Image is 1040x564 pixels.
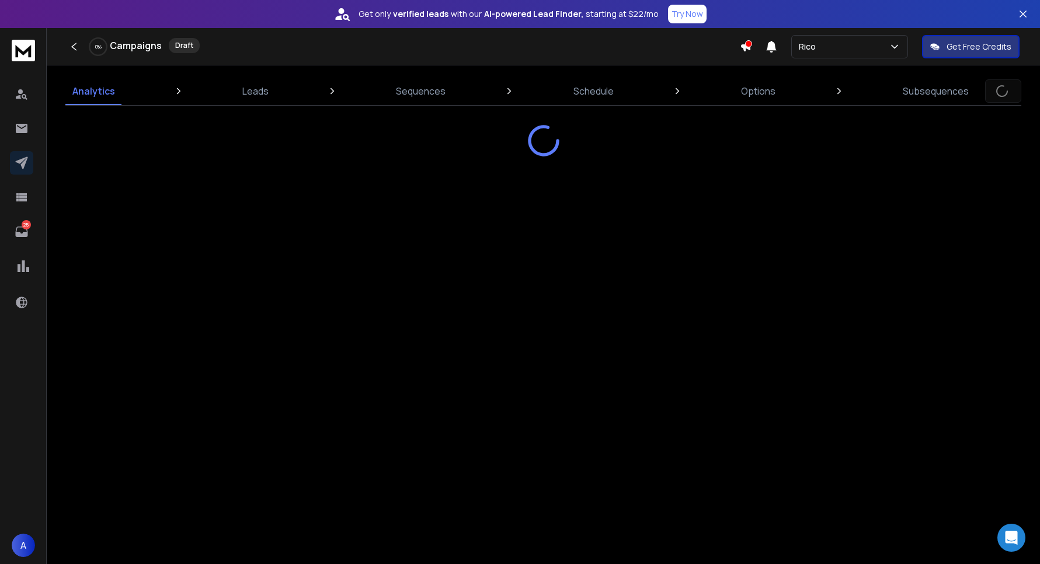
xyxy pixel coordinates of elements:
a: Schedule [566,77,621,105]
p: 0 % [95,43,102,50]
img: logo [12,40,35,61]
p: Options [741,84,775,98]
p: Schedule [573,84,614,98]
p: Leads [242,84,269,98]
div: Open Intercom Messenger [997,524,1025,552]
a: Options [734,77,782,105]
button: Try Now [668,5,707,23]
p: Sequences [396,84,446,98]
a: 25 [10,220,33,243]
a: Sequences [389,77,453,105]
h1: Campaigns [110,39,162,53]
button: A [12,534,35,557]
a: Subsequences [896,77,976,105]
p: Try Now [672,8,703,20]
strong: AI-powered Lead Finder, [484,8,583,20]
p: Subsequences [903,84,969,98]
a: Analytics [65,77,122,105]
button: Get Free Credits [922,35,1020,58]
p: Analytics [72,84,115,98]
p: 25 [22,220,31,229]
div: Draft [169,38,200,53]
a: Leads [235,77,276,105]
p: Get only with our starting at $22/mo [359,8,659,20]
p: Get Free Credits [947,41,1011,53]
strong: verified leads [393,8,448,20]
p: Rico [799,41,820,53]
